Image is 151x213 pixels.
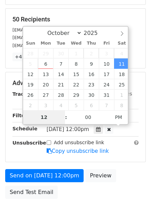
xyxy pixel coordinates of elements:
[38,79,53,90] span: October 20, 2025
[68,69,84,79] span: October 15, 2025
[116,180,151,213] iframe: Chat Widget
[12,43,89,48] small: [EMAIL_ADDRESS][DOMAIN_NAME]
[53,58,68,69] span: October 7, 2025
[47,148,109,154] a: Copy unsubscribe link
[84,41,99,46] span: Thu
[84,100,99,110] span: November 6, 2025
[53,79,68,90] span: October 21, 2025
[114,58,129,69] span: October 11, 2025
[12,35,89,40] small: [EMAIL_ADDRESS][DOMAIN_NAME]
[99,58,114,69] span: October 10, 2025
[84,69,99,79] span: October 16, 2025
[38,58,53,69] span: October 6, 2025
[23,58,38,69] span: October 5, 2025
[114,48,129,58] span: October 4, 2025
[53,90,68,100] span: October 28, 2025
[5,169,84,182] a: Send on [DATE] 12:00pm
[12,79,139,87] h5: Advanced
[47,126,89,132] span: [DATE] 12:00pm
[53,69,68,79] span: October 14, 2025
[99,69,114,79] span: October 17, 2025
[114,41,129,46] span: Sat
[68,79,84,90] span: October 22, 2025
[68,58,84,69] span: October 8, 2025
[38,69,53,79] span: October 13, 2025
[67,110,109,124] input: Minute
[12,16,139,23] h5: 50 Recipients
[38,90,53,100] span: October 27, 2025
[114,100,129,110] span: November 8, 2025
[99,100,114,110] span: November 7, 2025
[23,48,38,58] span: September 28, 2025
[68,90,84,100] span: October 29, 2025
[53,41,68,46] span: Tue
[114,90,129,100] span: November 1, 2025
[5,186,58,199] a: Send Test Email
[82,30,107,36] input: Year
[99,48,114,58] span: October 3, 2025
[12,126,37,131] strong: Schedule
[84,90,99,100] span: October 30, 2025
[23,79,38,90] span: October 19, 2025
[12,140,46,146] strong: Unsubscribe
[23,41,38,46] span: Sun
[99,41,114,46] span: Fri
[12,53,41,61] a: +47 more
[84,58,99,69] span: October 9, 2025
[38,100,53,110] span: November 3, 2025
[84,79,99,90] span: October 23, 2025
[84,48,99,58] span: October 2, 2025
[99,79,114,90] span: October 24, 2025
[68,48,84,58] span: October 1, 2025
[53,100,68,110] span: November 4, 2025
[12,27,89,33] small: [EMAIL_ADDRESS][DOMAIN_NAME]
[38,41,53,46] span: Mon
[109,110,128,124] span: Click to toggle
[38,48,53,58] span: September 29, 2025
[114,79,129,90] span: October 25, 2025
[114,69,129,79] span: October 18, 2025
[68,100,84,110] span: November 5, 2025
[85,169,116,182] a: Preview
[23,100,38,110] span: November 2, 2025
[53,48,68,58] span: September 30, 2025
[23,110,65,124] input: Hour
[68,41,84,46] span: Wed
[23,69,38,79] span: October 12, 2025
[65,110,67,124] span: :
[12,113,30,118] strong: Filters
[54,139,104,146] label: Add unsubscribe link
[23,90,38,100] span: October 26, 2025
[12,91,36,97] strong: Tracking
[99,90,114,100] span: October 31, 2025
